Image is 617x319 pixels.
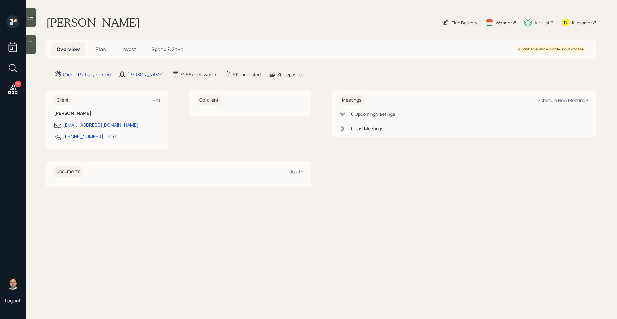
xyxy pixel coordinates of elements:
h6: [PERSON_NAME] [54,111,161,116]
span: Plan [95,46,106,53]
div: Client · Partially Funded [63,71,111,78]
div: $0 deposited [277,71,304,78]
div: 0 Upcoming Meeting s [351,111,395,117]
div: Upload + [285,169,303,175]
div: [PERSON_NAME] [127,71,164,78]
div: Kustomer [572,19,592,26]
div: Plan Delivery [452,19,477,26]
div: Altruist [534,19,550,26]
div: CST [108,133,117,140]
div: $10k invested [233,71,261,78]
div: $266k net-worth [181,71,216,78]
h6: Co-client [197,95,221,105]
div: 2 [15,81,21,87]
div: [EMAIL_ADDRESS][DOMAIN_NAME] [63,122,139,128]
h1: [PERSON_NAME] [46,15,140,30]
h6: Meetings [339,95,364,105]
h6: Client [54,95,71,105]
img: michael-russo-headshot.png [6,277,19,290]
div: Log out [5,297,21,304]
span: Invest [121,46,136,53]
div: Warmer [496,19,512,26]
div: Risk tolerance profile is out of date [517,47,584,52]
span: Overview [57,46,80,53]
div: Schedule New Meeting + [538,97,589,103]
div: [PHONE_NUMBER] [63,133,103,140]
h6: Documents [54,166,83,177]
div: Edit [153,97,161,103]
span: Spend & Save [151,46,183,53]
div: 0 Past Meeting s [351,125,383,132]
